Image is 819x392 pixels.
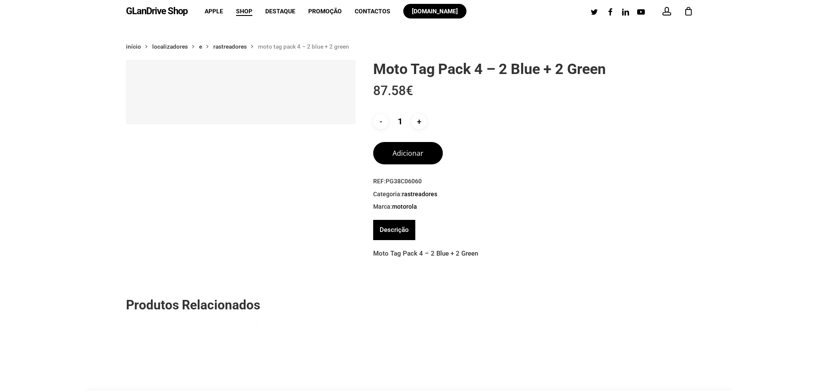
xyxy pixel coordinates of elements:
[373,190,693,199] span: Categoria:
[199,43,202,50] a: e
[386,178,422,185] span: PG38C06060
[355,8,390,14] a: Contactos
[373,83,413,98] bdi: 87.58
[126,60,356,124] img: Placeholder
[265,8,295,14] a: Destaque
[236,8,252,14] a: Shop
[411,114,426,129] input: +
[390,114,410,129] input: Product quantity
[126,296,700,314] h2: Produtos Relacionados
[402,190,437,198] a: Rastreadores
[373,114,388,129] input: -
[258,43,349,50] span: Moto Tag Pack 4 – 2 Blue + 2 Green
[205,8,223,15] span: Apple
[205,8,223,14] a: Apple
[265,8,295,15] span: Destaque
[152,43,188,50] a: Localizadores
[308,8,342,15] span: Promoção
[308,8,342,14] a: Promoção
[236,8,252,15] span: Shop
[373,60,693,78] h1: Moto Tag Pack 4 – 2 Blue + 2 Green
[373,247,693,260] p: Moto Tag Pack 4 – 2 Blue + 2 Green
[126,43,141,50] a: Início
[412,8,458,15] span: [DOMAIN_NAME]
[355,8,390,15] span: Contactos
[213,43,247,50] a: Rastreadores
[126,6,187,16] a: GLanDrive Shop
[406,83,413,98] span: €
[403,8,466,14] a: [DOMAIN_NAME]
[392,203,417,210] a: MOTOROLA
[373,142,443,164] button: Adicionar
[380,220,409,240] a: Descrição
[373,203,693,211] span: Marca:
[373,177,693,186] span: REF:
